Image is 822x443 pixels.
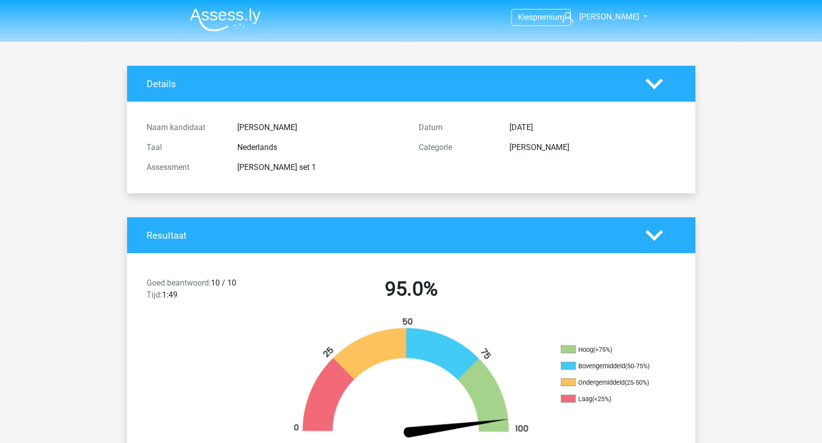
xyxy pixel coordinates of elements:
[625,362,650,370] div: (50-75%)
[147,230,631,241] h4: Resultaat
[561,345,660,354] li: Hoog
[558,11,640,23] a: [PERSON_NAME]
[139,161,230,173] div: Assessment
[502,122,683,134] div: [DATE]
[592,395,611,403] div: (<25%)
[411,142,502,153] div: Categorie
[277,317,546,442] img: 95.143280480a54.png
[147,78,631,90] h4: Details
[139,142,230,153] div: Taal
[561,362,660,371] li: Bovengemiddeld
[147,290,162,299] span: Tijd:
[579,12,639,21] span: [PERSON_NAME]
[625,379,649,386] div: (25-50%)
[512,10,570,24] a: Kiespremium
[561,378,660,387] li: Ondergemiddeld
[230,122,411,134] div: [PERSON_NAME]
[139,122,230,134] div: Naam kandidaat
[230,161,411,173] div: [PERSON_NAME] set 1
[533,12,564,22] span: premium
[411,122,502,134] div: Datum
[139,277,275,305] div: 10 / 10 1:49
[502,142,683,153] div: [PERSON_NAME]
[283,277,540,301] h2: 95.0%
[518,12,533,22] span: Kies
[190,8,261,31] img: Assessly
[593,346,612,353] div: (>75%)
[230,142,411,153] div: Nederlands
[147,278,211,288] span: Goed beantwoord:
[561,395,660,404] li: Laag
